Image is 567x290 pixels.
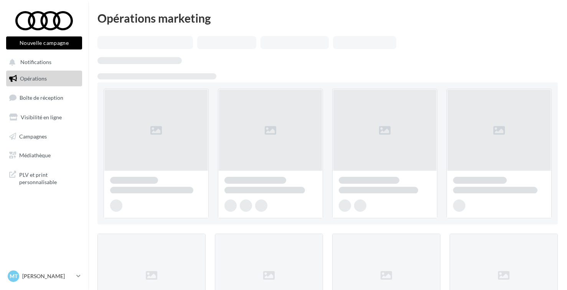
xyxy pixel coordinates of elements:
span: Opérations [20,75,47,82]
button: Nouvelle campagne [6,36,82,49]
a: PLV et print personnalisable [5,166,84,189]
span: Campagnes [19,133,47,139]
span: Notifications [20,59,51,66]
span: Boîte de réception [20,94,63,101]
a: Campagnes [5,129,84,145]
a: MT [PERSON_NAME] [6,269,82,283]
span: Médiathèque [19,152,51,158]
a: Opérations [5,71,84,87]
span: Visibilité en ligne [21,114,62,120]
a: Boîte de réception [5,89,84,106]
p: [PERSON_NAME] [22,272,73,280]
span: MT [10,272,18,280]
a: Visibilité en ligne [5,109,84,125]
span: PLV et print personnalisable [19,170,79,186]
a: Médiathèque [5,147,84,163]
div: Opérations marketing [97,12,558,24]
